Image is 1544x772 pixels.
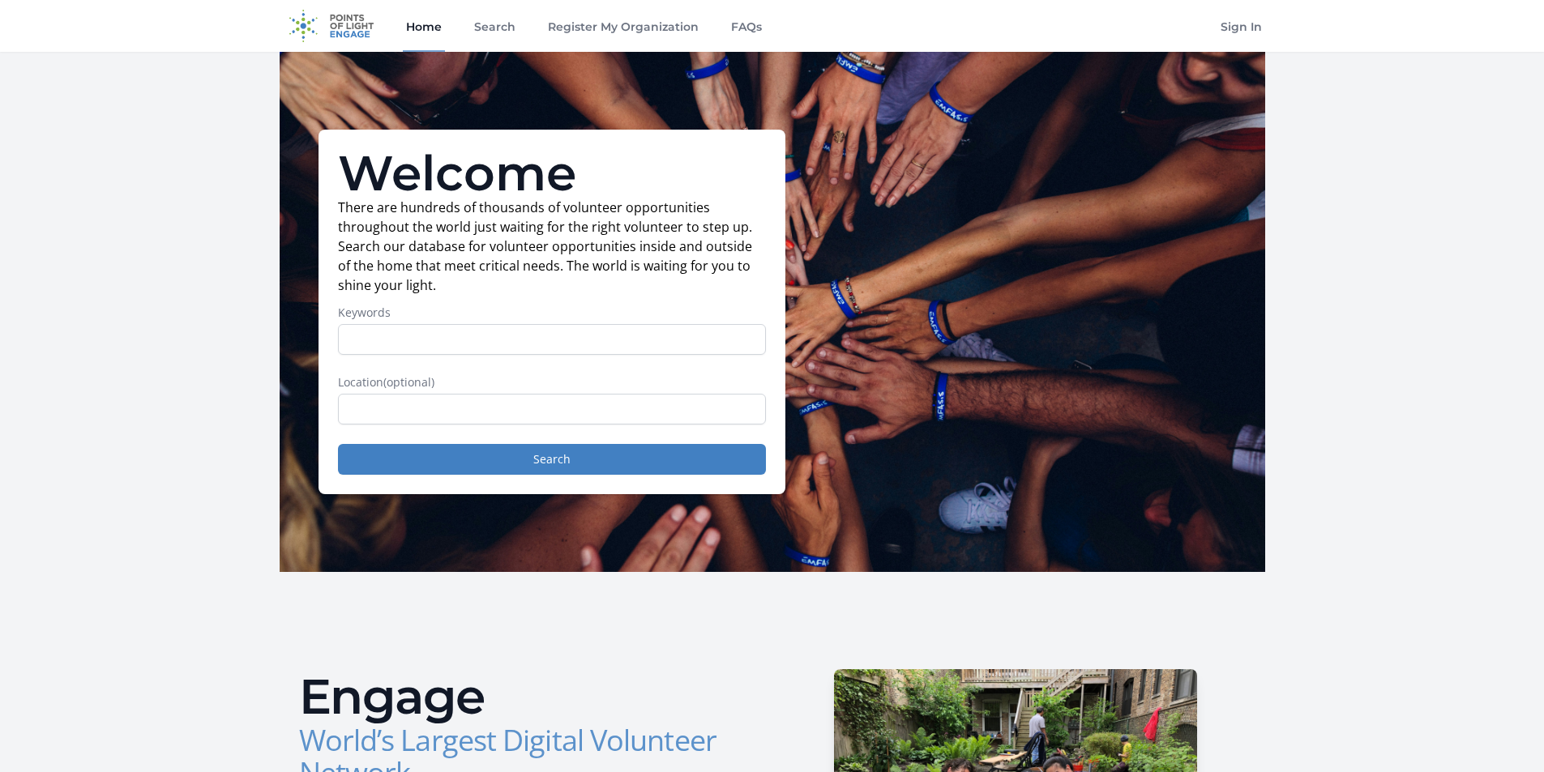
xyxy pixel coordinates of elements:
[338,198,766,295] p: There are hundreds of thousands of volunteer opportunities throughout the world just waiting for ...
[299,672,759,721] h2: Engage
[338,149,766,198] h1: Welcome
[338,305,766,321] label: Keywords
[338,374,766,390] label: Location
[338,444,766,475] button: Search
[383,374,434,390] span: (optional)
